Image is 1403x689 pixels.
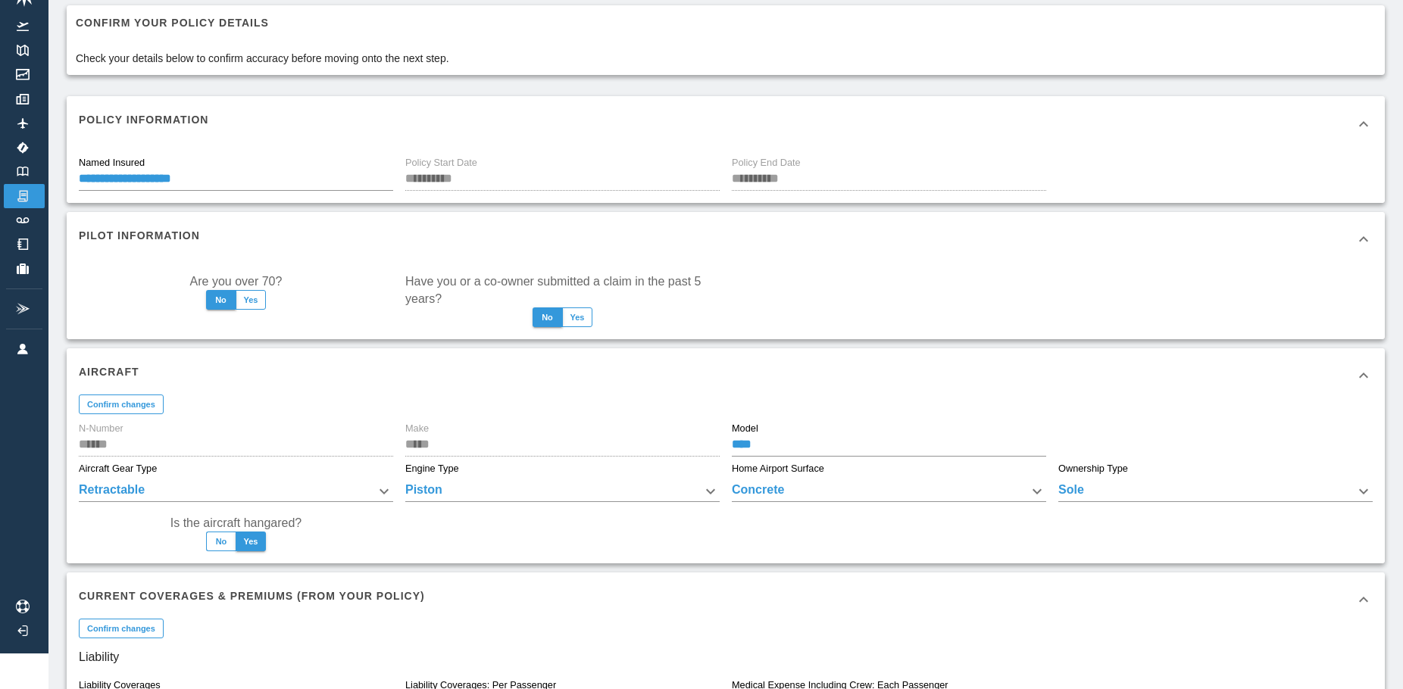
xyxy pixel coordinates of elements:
[79,363,139,380] h6: Aircraft
[1058,481,1373,502] div: Sole
[405,422,429,435] label: Make
[67,96,1385,151] div: Policy Information
[67,572,1385,627] div: Current Coverages & Premiums (from your policy)
[236,532,266,551] button: Yes
[170,514,302,532] label: Is the aircraft hangared?
[732,156,801,170] label: Policy End Date
[79,422,123,435] label: N-Number
[1058,462,1128,475] label: Ownership Type
[405,156,477,170] label: Policy Start Date
[76,51,449,66] p: Check your details below to confirm accuracy before moving onto the next step.
[562,307,593,327] button: Yes
[206,290,236,310] button: No
[67,212,1385,267] div: Pilot Information
[533,307,563,327] button: No
[79,481,393,502] div: Retractable
[79,111,208,128] h6: Policy Information
[732,481,1046,502] div: Concrete
[79,462,157,475] label: Aircraft Gear Type
[79,156,145,170] label: Named Insured
[732,422,758,435] label: Model
[405,481,720,502] div: Piston
[206,532,236,551] button: No
[67,348,1385,403] div: Aircraft
[79,619,164,638] button: Confirm changes
[405,462,459,475] label: Engine Type
[190,273,283,290] label: Are you over 70?
[79,647,1373,668] h6: Liability
[79,227,200,244] h6: Pilot Information
[236,290,267,310] button: Yes
[76,14,449,31] h6: Confirm your policy details
[79,394,164,414] button: Confirm changes
[732,462,824,475] label: Home Airport Surface
[79,588,425,604] h6: Current Coverages & Premiums (from your policy)
[405,273,720,307] label: Have you or a co-owner submitted a claim in the past 5 years?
